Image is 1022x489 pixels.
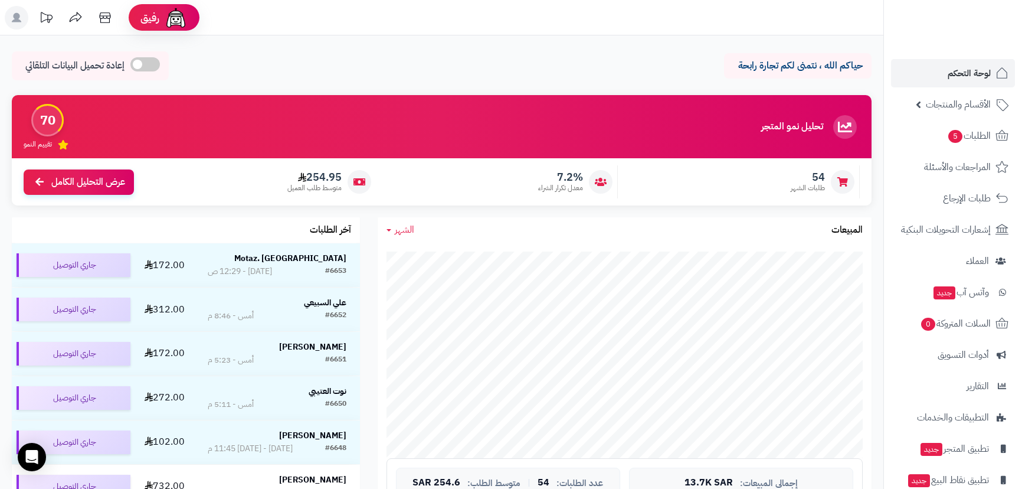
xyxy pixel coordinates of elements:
img: logo-2.png [942,25,1011,50]
h3: المبيعات [831,225,863,236]
span: 54 [538,478,549,488]
a: الشهر [386,223,414,237]
span: 7.2% [538,171,583,184]
strong: Motaz. [GEOGRAPHIC_DATA] [234,252,346,265]
strong: [PERSON_NAME] [279,474,346,486]
img: ai-face.png [164,6,188,30]
div: أمس - 5:11 م [208,399,254,410]
span: الشهر [395,223,414,237]
span: الأقسام والمنتجات [926,96,991,113]
td: 172.00 [135,243,194,287]
a: العملاء [891,247,1015,275]
td: 272.00 [135,376,194,420]
div: #6652 [325,310,346,322]
span: 254.6 SAR [412,478,460,488]
td: 312.00 [135,288,194,331]
span: وآتس آب [932,284,989,301]
span: إجمالي المبيعات: [740,478,798,488]
a: الطلبات5 [891,122,1015,150]
span: | [528,478,530,487]
span: إعادة تحميل البيانات التلقائي [25,59,125,73]
span: 13.7K SAR [684,478,733,488]
strong: علي السبيعي [304,296,346,309]
span: 5 [948,130,963,144]
div: [DATE] - [DATE] 11:45 م [208,443,293,455]
span: جديد [933,286,955,299]
span: طلبات الشهر [791,183,825,193]
h3: تحليل نمو المتجر [761,122,823,132]
div: جاري التوصيل [17,342,130,366]
a: عرض التحليل الكامل [24,169,134,195]
span: العملاء [966,253,989,269]
span: التطبيقات والخدمات [917,409,989,426]
span: لوحة التحكم [948,65,991,81]
div: أمس - 8:46 م [208,310,254,322]
span: جديد [908,474,930,487]
span: إشعارات التحويلات البنكية [901,221,991,238]
div: Open Intercom Messenger [18,443,46,471]
span: الطلبات [947,128,991,144]
span: متوسط طلب العميل [287,183,342,193]
a: إشعارات التحويلات البنكية [891,216,1015,244]
span: التقارير [967,378,989,395]
div: #6650 [325,399,346,410]
span: السلات المتروكة [920,315,991,332]
h3: آخر الطلبات [310,225,351,236]
div: جاري التوصيل [17,386,130,410]
span: تطبيق نقاط البيع [907,472,989,488]
span: عرض التحليل الكامل [51,175,125,189]
td: 172.00 [135,332,194,376]
span: متوسط الطلب: [467,478,520,488]
div: #6653 [325,266,346,278]
div: جاري التوصيل [17,431,130,454]
span: عدد الطلبات: [556,478,603,488]
strong: [PERSON_NAME] [279,429,346,442]
p: حياكم الله ، نتمنى لكم تجارة رابحة [733,59,863,73]
span: معدل تكرار الشراء [538,183,583,193]
span: 254.95 [287,171,342,184]
div: #6648 [325,443,346,455]
div: [DATE] - 12:29 ص [208,266,272,278]
div: أمس - 5:23 م [208,354,254,366]
strong: نوت العتيبي [309,385,346,397]
a: لوحة التحكم [891,59,1015,87]
a: وآتس آبجديد [891,278,1015,307]
span: المراجعات والأسئلة [924,159,991,175]
span: تطبيق المتجر [919,441,989,457]
a: طلبات الإرجاع [891,184,1015,213]
a: أدوات التسويق [891,341,1015,369]
span: تقييم النمو [24,139,52,149]
div: جاري التوصيل [17,253,130,277]
td: 102.00 [135,420,194,464]
a: المراجعات والأسئلة [891,153,1015,181]
a: تطبيق المتجرجديد [891,435,1015,463]
span: رفيق [140,11,159,25]
span: طلبات الإرجاع [943,190,991,207]
span: 0 [921,318,936,331]
div: جاري التوصيل [17,298,130,321]
a: السلات المتروكة0 [891,309,1015,338]
span: 54 [791,171,825,184]
a: التقارير [891,372,1015,400]
span: أدوات التسويق [938,347,989,363]
strong: [PERSON_NAME] [279,341,346,353]
span: جديد [921,443,942,456]
div: #6651 [325,354,346,366]
a: التطبيقات والخدمات [891,403,1015,432]
a: تحديثات المنصة [31,6,61,32]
